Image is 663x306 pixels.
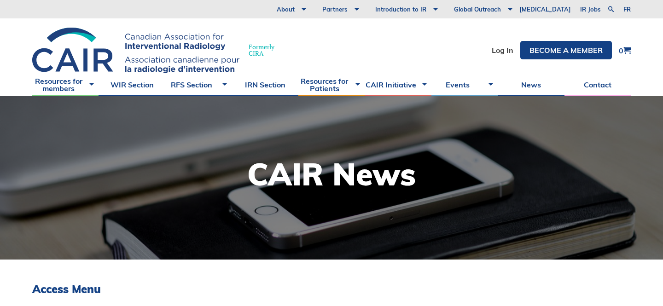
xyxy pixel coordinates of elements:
a: IRN Section [232,73,298,96]
a: Events [431,73,498,96]
a: Resources for members [32,73,99,96]
a: Become a member [520,41,612,59]
a: Log In [492,46,513,54]
a: 0 [619,46,631,54]
img: CIRA [32,28,239,73]
span: Formerly CIRA [249,44,274,57]
a: WIR Section [99,73,165,96]
h1: CAIR News [247,159,416,190]
a: CAIR Initiative [365,73,431,96]
a: fr [623,6,631,12]
a: RFS Section [165,73,232,96]
a: Resources for Patients [298,73,365,96]
a: News [498,73,564,96]
a: FormerlyCIRA [32,28,284,73]
a: Contact [564,73,631,96]
h3: Access Menu [32,283,232,296]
